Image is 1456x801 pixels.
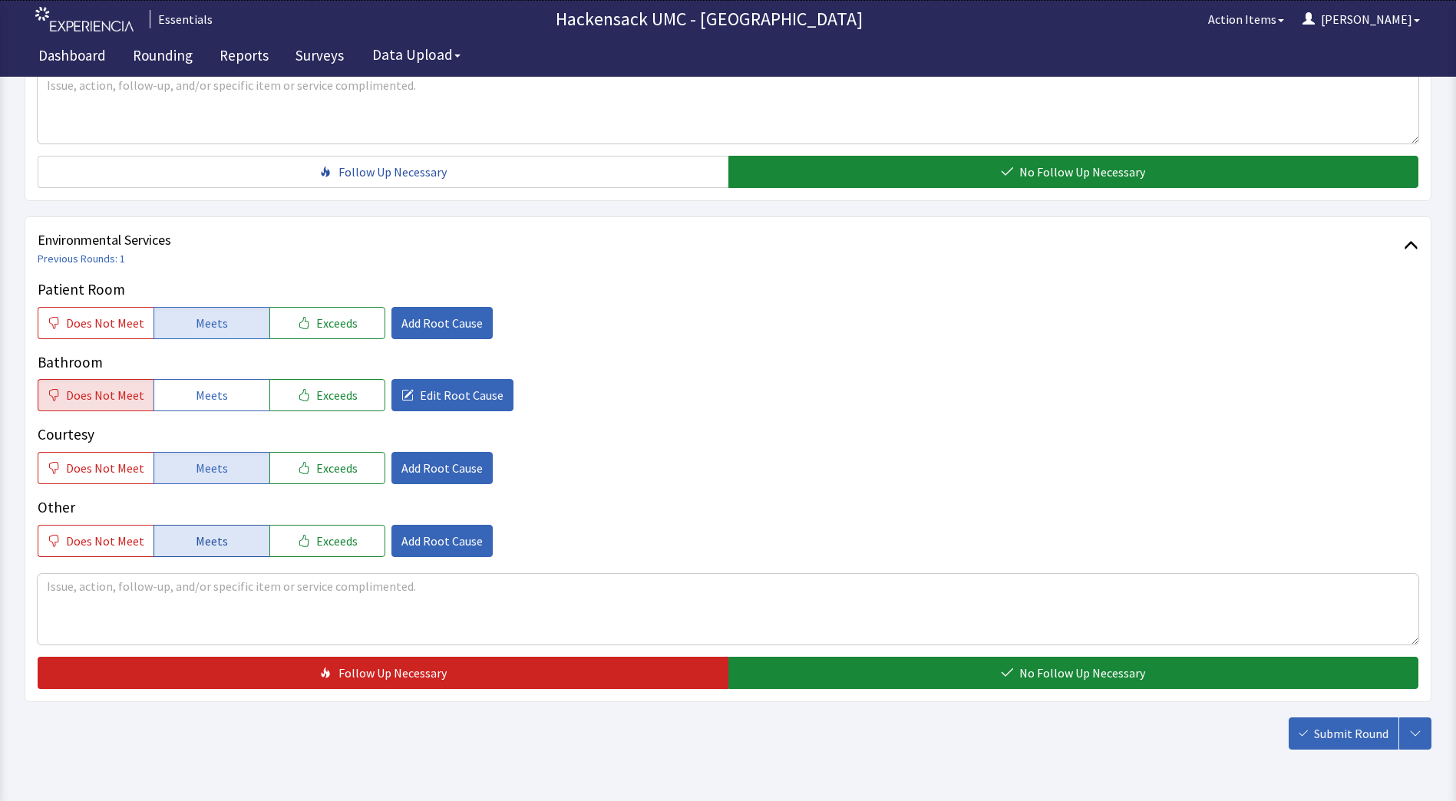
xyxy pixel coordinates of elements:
[219,7,1199,31] p: Hackensack UMC - [GEOGRAPHIC_DATA]
[66,386,144,404] span: Does Not Meet
[66,459,144,477] span: Does Not Meet
[196,314,228,332] span: Meets
[1019,664,1145,682] span: No Follow Up Necessary
[728,657,1419,689] button: No Follow Up Necessary
[316,386,358,404] span: Exceeds
[401,314,483,332] span: Add Root Cause
[154,307,269,339] button: Meets
[269,452,385,484] button: Exceeds
[27,38,117,77] a: Dashboard
[38,351,1418,374] p: Bathroom
[38,657,728,689] button: Follow Up Necessary
[269,307,385,339] button: Exceeds
[316,459,358,477] span: Exceeds
[1199,4,1293,35] button: Action Items
[1019,163,1145,181] span: No Follow Up Necessary
[401,459,483,477] span: Add Root Cause
[316,532,358,550] span: Exceeds
[35,7,134,32] img: experiencia_logo.png
[420,386,503,404] span: Edit Root Cause
[196,386,228,404] span: Meets
[401,532,483,550] span: Add Root Cause
[316,314,358,332] span: Exceeds
[154,379,269,411] button: Meets
[338,163,447,181] span: Follow Up Necessary
[269,379,385,411] button: Exceeds
[208,38,280,77] a: Reports
[338,664,447,682] span: Follow Up Necessary
[363,41,470,69] button: Data Upload
[66,314,144,332] span: Does Not Meet
[38,424,1418,446] p: Courtesy
[38,279,1418,301] p: Patient Room
[38,156,728,188] button: Follow Up Necessary
[1314,724,1388,743] span: Submit Round
[38,379,154,411] button: Does Not Meet
[38,307,154,339] button: Does Not Meet
[38,525,154,557] button: Does Not Meet
[391,452,493,484] button: Add Root Cause
[269,525,385,557] button: Exceeds
[196,459,228,477] span: Meets
[121,38,204,77] a: Rounding
[1293,4,1429,35] button: [PERSON_NAME]
[38,252,125,265] a: Previous Rounds: 1
[154,452,269,484] button: Meets
[150,10,213,28] div: Essentials
[728,156,1419,188] button: No Follow Up Necessary
[391,307,493,339] button: Add Root Cause
[1289,717,1398,750] button: Submit Round
[38,229,1404,251] span: Environmental Services
[284,38,355,77] a: Surveys
[154,525,269,557] button: Meets
[391,379,513,411] button: Edit Root Cause
[38,496,1418,519] p: Other
[66,532,144,550] span: Does Not Meet
[38,452,154,484] button: Does Not Meet
[391,525,493,557] button: Add Root Cause
[196,532,228,550] span: Meets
